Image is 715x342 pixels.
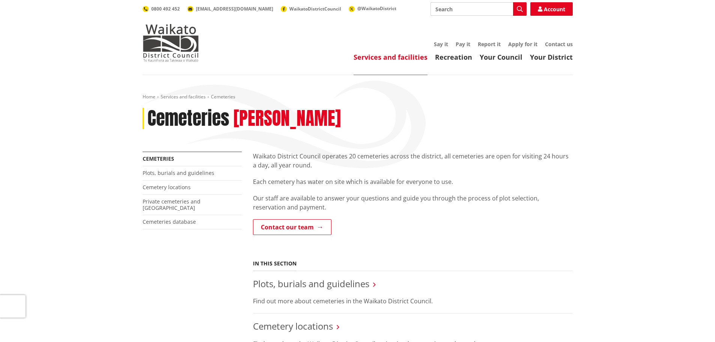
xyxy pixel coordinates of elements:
a: Cemeteries database [143,218,196,225]
p: Find out more about cemeteries in the Waikato District Council. [253,297,573,306]
a: Home [143,93,155,100]
span: 0800 492 452 [151,6,180,12]
p: Each cemetery has water on site which is available for everyone to use. [253,177,573,186]
p: Waikato District Council operates 20 cemeteries across the district, all cemeteries are open for ... [253,152,573,170]
a: Cemetery locations [143,184,191,191]
a: Pay it [456,41,470,48]
a: Contact our team [253,219,331,235]
a: WaikatoDistrictCouncil [281,6,341,12]
a: Cemetery locations [253,320,333,332]
a: Services and facilities [354,53,427,62]
a: Apply for it [508,41,537,48]
span: Cemeteries [211,93,235,100]
a: Private cemeteries and [GEOGRAPHIC_DATA] [143,198,200,211]
a: Cemeteries [143,155,174,162]
a: Your District [530,53,573,62]
a: Your Council [480,53,522,62]
a: @WaikatoDistrict [349,5,396,12]
a: Recreation [435,53,472,62]
a: Plots, burials and guidelines [143,169,214,176]
a: Services and facilities [161,93,206,100]
img: Waikato District Council - Te Kaunihera aa Takiwaa o Waikato [143,24,199,62]
a: Plots, burials and guidelines [253,277,369,290]
a: 0800 492 452 [143,6,180,12]
span: [EMAIL_ADDRESS][DOMAIN_NAME] [196,6,273,12]
h2: [PERSON_NAME] [233,108,341,130]
a: Report it [478,41,501,48]
p: Our staff are available to answer your questions and guide you through the process of plot select... [253,194,573,212]
h1: Cemeteries [148,108,229,130]
input: Search input [431,2,527,16]
a: Contact us [545,41,573,48]
a: Account [530,2,573,16]
a: [EMAIL_ADDRESS][DOMAIN_NAME] [187,6,273,12]
nav: breadcrumb [143,94,573,100]
h5: In this section [253,261,297,267]
span: @WaikatoDistrict [357,5,396,12]
span: WaikatoDistrictCouncil [289,6,341,12]
a: Say it [434,41,448,48]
